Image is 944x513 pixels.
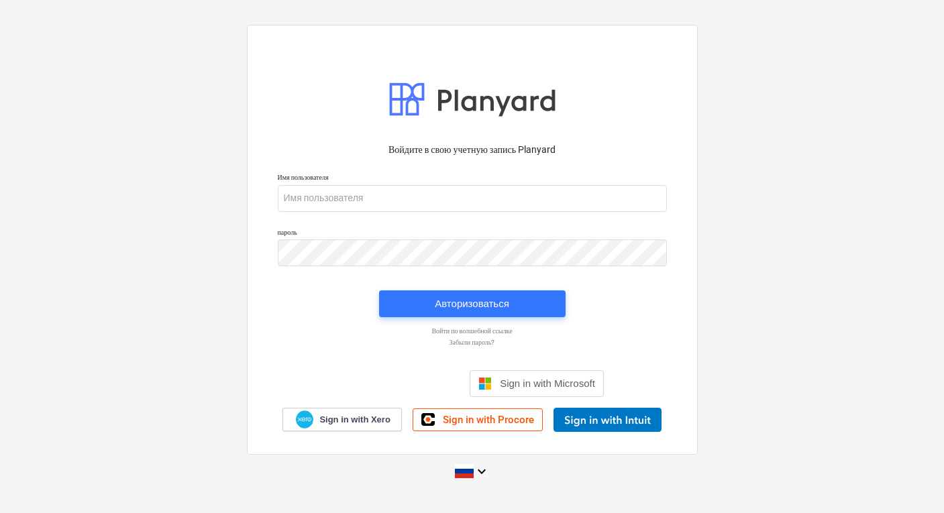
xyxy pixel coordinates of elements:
[413,408,543,431] a: Sign in with Procore
[296,410,313,429] img: Xero logo
[443,414,534,426] span: Sign in with Procore
[271,327,674,335] a: Войти по волшебной ссылке
[278,173,667,184] p: Имя пользователя
[271,338,674,347] a: Забыли пароль?
[500,378,595,389] span: Sign in with Microsoft
[474,463,490,479] i: keyboard_arrow_down
[278,228,667,239] p: пароль
[282,408,402,431] a: Sign in with Xero
[379,290,566,317] button: Авторизоваться
[478,377,492,390] img: Microsoft logo
[435,295,509,312] div: Авторизоваться
[319,414,390,426] span: Sign in with Xero
[340,369,459,398] div: Увійти через Google (відкриється в новій вкладці)
[278,185,667,212] input: Имя пользователя
[333,369,466,398] iframe: Кнопка "Увійти через Google"
[278,143,667,157] p: Войдите в свою учетную запись Planyard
